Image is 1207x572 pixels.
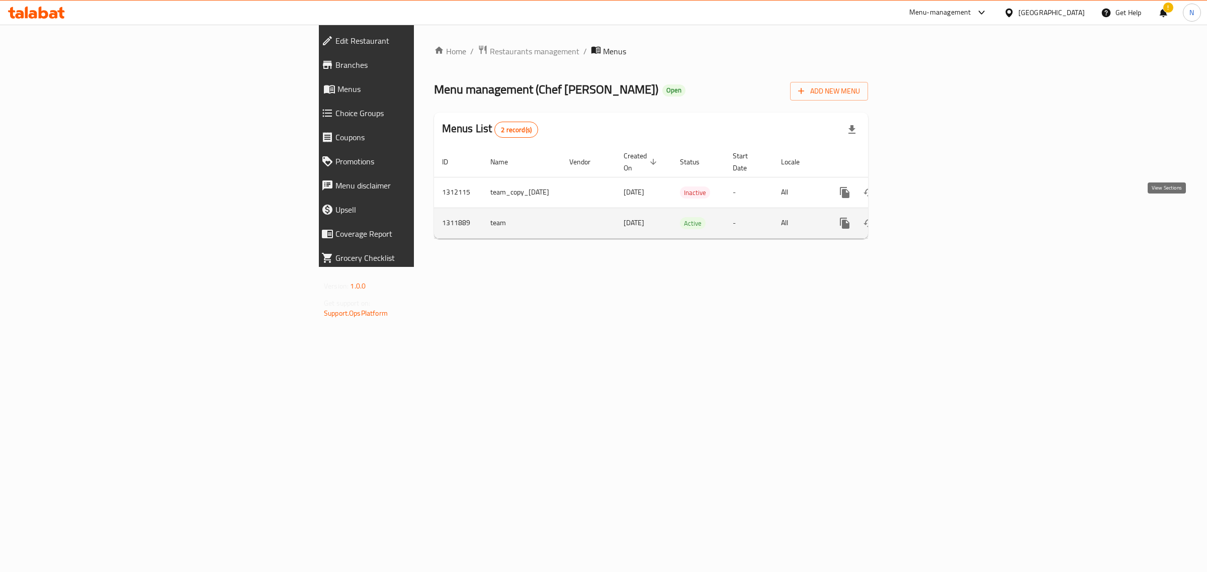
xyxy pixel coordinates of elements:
[490,156,521,168] span: Name
[335,228,512,240] span: Coverage Report
[434,45,868,58] nav: breadcrumb
[335,179,512,192] span: Menu disclaimer
[569,156,603,168] span: Vendor
[833,211,857,235] button: more
[624,216,644,229] span: [DATE]
[324,297,370,310] span: Get support on:
[680,187,710,199] span: Inactive
[313,29,521,53] a: Edit Restaurant
[434,78,658,101] span: Menu management ( Chef [PERSON_NAME] )
[335,204,512,216] span: Upsell
[313,222,521,246] a: Coverage Report
[833,180,857,205] button: more
[335,155,512,167] span: Promotions
[350,279,366,293] span: 1.0.0
[840,118,864,142] div: Export file
[335,59,512,71] span: Branches
[335,35,512,47] span: Edit Restaurant
[313,173,521,198] a: Menu disclaimer
[680,156,713,168] span: Status
[662,84,685,97] div: Open
[434,147,937,239] table: enhanced table
[733,150,761,174] span: Start Date
[624,150,660,174] span: Created On
[335,252,512,264] span: Grocery Checklist
[313,101,521,125] a: Choice Groups
[442,156,461,168] span: ID
[313,53,521,77] a: Branches
[857,211,881,235] button: Change Status
[313,246,521,270] a: Grocery Checklist
[482,177,561,208] td: team_copy_[DATE]
[624,185,644,199] span: [DATE]
[482,208,561,238] td: team
[790,82,868,101] button: Add New Menu
[324,307,388,320] a: Support.OpsPlatform
[680,218,706,229] span: Active
[583,45,587,57] li: /
[857,180,881,205] button: Change Status
[478,45,579,58] a: Restaurants management
[603,45,626,57] span: Menus
[725,208,773,238] td: -
[798,85,860,98] span: Add New Menu
[324,279,349,293] span: Version:
[313,198,521,222] a: Upsell
[1189,7,1194,18] span: N
[781,156,813,168] span: Locale
[773,177,825,208] td: All
[773,208,825,238] td: All
[313,125,521,149] a: Coupons
[442,121,538,138] h2: Menus List
[909,7,971,19] div: Menu-management
[313,149,521,173] a: Promotions
[495,125,538,135] span: 2 record(s)
[1018,7,1085,18] div: [GEOGRAPHIC_DATA]
[337,83,512,95] span: Menus
[825,147,937,177] th: Actions
[725,177,773,208] td: -
[335,131,512,143] span: Coupons
[494,122,538,138] div: Total records count
[662,86,685,94] span: Open
[680,217,706,229] div: Active
[335,107,512,119] span: Choice Groups
[313,77,521,101] a: Menus
[490,45,579,57] span: Restaurants management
